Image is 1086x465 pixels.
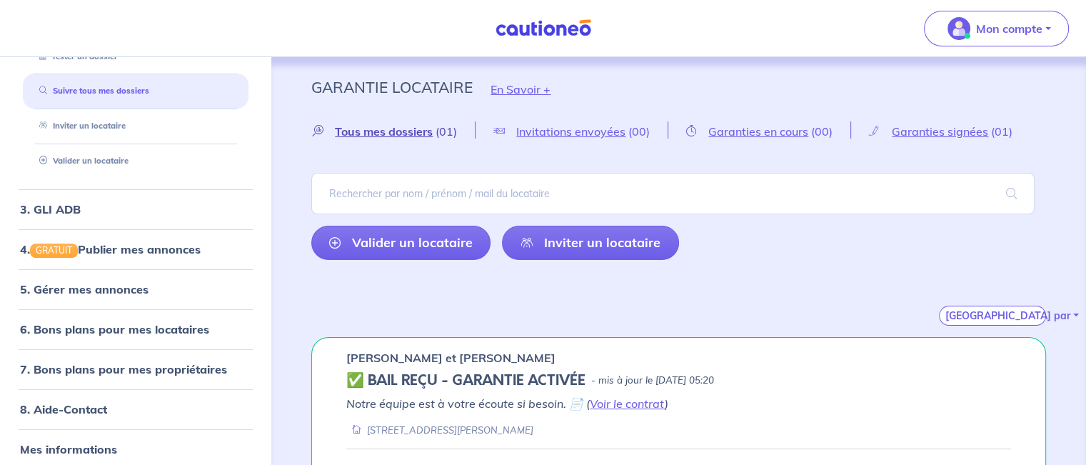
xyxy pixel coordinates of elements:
span: search [989,174,1035,214]
span: Garanties signées [892,124,988,139]
button: En Savoir + [473,69,568,110]
a: Invitations envoyées(00) [476,124,668,138]
div: 7. Bons plans pour mes propriétaires [6,355,266,384]
a: Tous mes dossiers(01) [311,124,475,138]
p: - mis à jour le [DATE] 05:20 [591,374,714,388]
div: 6. Bons plans pour mes locataires [6,315,266,344]
input: Rechercher par nom / prénom / mail du locataire [311,173,1035,214]
span: (01) [991,124,1012,139]
img: illu_account_valid_menu.svg [947,17,970,40]
div: Inviter un locataire [23,114,248,138]
p: Mon compte [976,20,1042,37]
span: (01) [436,124,457,139]
a: 8. Aide-Contact [20,402,107,416]
p: Garantie Locataire [311,74,473,100]
div: 8. Aide-Contact [6,395,266,424]
span: Invitations envoyées [516,124,625,139]
a: Valider un locataire [34,156,129,166]
h5: ✅ BAIL REÇU - GARANTIE ACTIVÉE [346,372,585,389]
span: Tous mes dossiers [335,124,433,139]
span: Garanties en cours [708,124,808,139]
div: 3. GLI ADB [6,195,266,224]
span: (00) [811,124,833,139]
a: Garanties signées(01) [851,124,1030,138]
div: Suivre tous mes dossiers [23,79,248,103]
span: (00) [628,124,650,139]
p: [PERSON_NAME] et [PERSON_NAME] [346,349,555,366]
a: 6. Bons plans pour mes locataires [20,322,209,336]
div: 5. Gérer mes annonces [6,275,266,304]
div: [STREET_ADDRESS][PERSON_NAME] [346,424,533,437]
a: Tester un dossier [34,51,118,61]
button: [GEOGRAPHIC_DATA] par [939,306,1046,326]
a: Voir le contrat [590,396,665,411]
div: Valider un locataire [23,149,248,173]
a: 5. Gérer mes annonces [20,282,149,296]
a: Garanties en cours(00) [668,124,850,138]
div: 4.GRATUITPublier mes annonces [6,235,266,264]
button: illu_account_valid_menu.svgMon compte [924,11,1069,46]
a: Mes informations [20,442,117,456]
a: Valider un locataire [311,226,491,260]
img: Cautioneo [490,19,597,37]
a: Inviter un locataire [502,226,678,260]
a: Inviter un locataire [34,121,126,131]
em: Notre équipe est à votre écoute si besoin. 📄 ( ) [346,396,668,411]
a: 3. GLI ADB [20,202,81,216]
div: Mes informations [6,435,266,464]
a: Suivre tous mes dossiers [34,86,149,96]
div: state: CONTRACT-VALIDATED, Context: IN-MANAGEMENT,IS-GL-CAUTION [346,372,1011,389]
a: 4.GRATUITPublier mes annonces [20,242,201,256]
a: 7. Bons plans pour mes propriétaires [20,362,227,376]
